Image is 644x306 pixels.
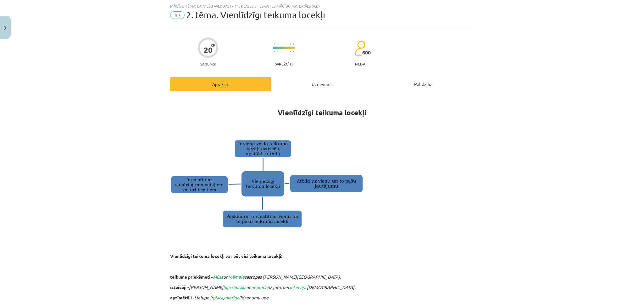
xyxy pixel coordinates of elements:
[275,62,293,66] p: Sarežģīts
[290,284,306,290] i: ietecēja
[189,284,223,290] i: [PERSON_NAME]
[290,43,291,45] img: icon-short-line-57e1e144782c952c97e751825c79c345078a6d821885a25fce030b3d8c18986b.svg
[223,295,224,300] i: ,
[223,284,246,290] i: bija šaurāka
[170,4,474,8] div: Mācību tēma: Latviešu valodas i - 11. klases 3. ieskaites mācību materiāls (a,b)
[170,77,271,91] div: Apraksts
[362,50,371,55] span: 600
[278,108,367,117] strong: Vienlīdzīgi teikuma locekļi
[194,295,213,300] i: Lielupe ir
[224,295,239,300] i: mierīga
[354,40,365,56] img: students-c634bb4e5e11cddfef0936a35e636f08e4e9abd3cc4e673bd6f9a4125e45ecb1.svg
[170,284,189,290] b: izteicēji -
[277,51,278,52] img: icon-short-line-57e1e144782c952c97e751825c79c345078a6d821885a25fce030b3d8c18986b.svg
[170,274,213,280] b: teikuma priekšmeti -
[239,295,269,300] i: līdzenumu upe.
[170,295,194,300] b: apzīmētāji -
[373,77,474,91] div: Palīdzība
[274,51,275,52] img: icon-short-line-57e1e144782c952c97e751825c79c345078a6d821885a25fce030b3d8c18986b.svg
[204,46,213,54] div: 20
[4,26,7,30] img: icon-close-lesson-0947bae3869378f0d4975bcd49f059093ad1ed9edebbc8119c70593378902aed.svg
[306,284,355,290] i: [DEMOGRAPHIC_DATA].
[355,62,365,66] p: pilda
[213,274,223,280] i: Mūsa
[251,284,267,290] i: neplūda
[290,51,291,52] img: icon-short-line-57e1e144782c952c97e751825c79c345078a6d821885a25fce030b3d8c18986b.svg
[211,43,215,47] span: XP
[293,43,294,45] img: icon-short-line-57e1e144782c952c97e751825c79c345078a6d821885a25fce030b3d8c18986b.svg
[271,77,373,91] div: Uzdevums
[246,284,251,290] i: un
[245,274,341,280] i: sastopas [PERSON_NAME][GEOGRAPHIC_DATA].
[228,274,245,280] i: Mēmele
[277,43,278,45] img: icon-short-line-57e1e144782c952c97e751825c79c345078a6d821885a25fce030b3d8c18986b.svg
[267,284,290,290] i: uz jūru, bet
[170,253,282,259] b: Vienlīdzīgi teikuma locekļi var būt visi teikuma locekļi:
[293,51,294,52] img: icon-short-line-57e1e144782c952c97e751825c79c345078a6d821885a25fce030b3d8c18986b.svg
[213,295,223,300] i: plata
[274,43,275,45] img: icon-short-line-57e1e144782c952c97e751825c79c345078a6d821885a25fce030b3d8c18986b.svg
[223,274,228,280] i: un
[186,10,325,20] span: 2. tēma. Vienlīdzīgi teikuma locekļi
[170,11,185,19] span: #3
[198,62,218,66] p: Saņemsi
